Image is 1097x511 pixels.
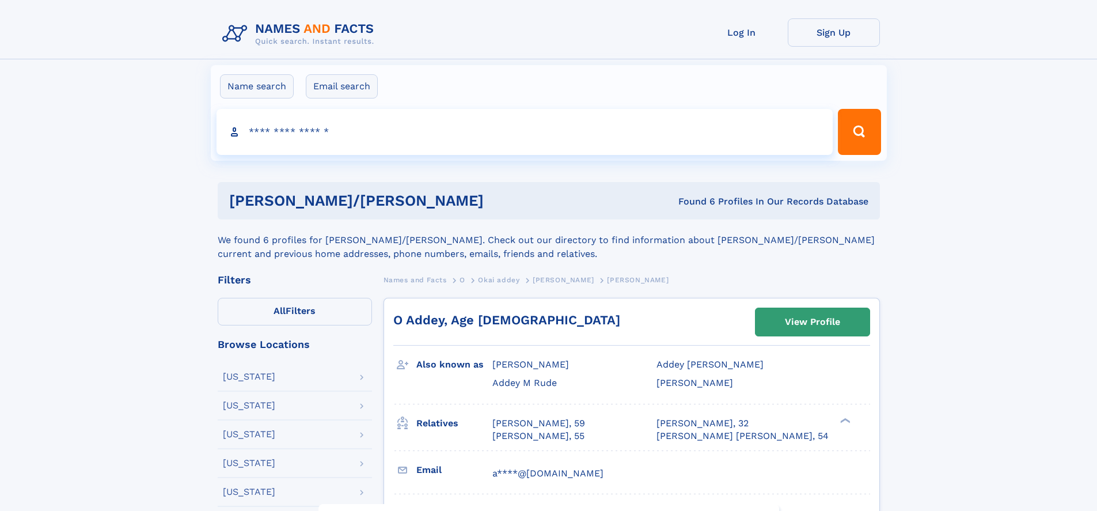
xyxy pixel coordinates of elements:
[229,194,581,208] h1: [PERSON_NAME]/[PERSON_NAME]
[533,272,594,287] a: [PERSON_NAME]
[492,430,584,442] a: [PERSON_NAME], 55
[492,377,557,388] span: Addey M Rude
[223,430,275,439] div: [US_STATE]
[492,417,585,430] a: [PERSON_NAME], 59
[656,377,733,388] span: [PERSON_NAME]
[218,339,372,350] div: Browse Locations
[416,460,492,480] h3: Email
[223,401,275,410] div: [US_STATE]
[217,109,833,155] input: search input
[218,219,880,261] div: We found 6 profiles for [PERSON_NAME]/[PERSON_NAME]. Check out our directory to find information ...
[384,272,447,287] a: Names and Facts
[788,18,880,47] a: Sign Up
[581,195,868,208] div: Found 6 Profiles In Our Records Database
[218,18,384,50] img: Logo Names and Facts
[838,109,880,155] button: Search Button
[218,275,372,285] div: Filters
[533,276,594,284] span: [PERSON_NAME]
[785,309,840,335] div: View Profile
[460,276,465,284] span: O
[656,417,749,430] a: [PERSON_NAME], 32
[416,414,492,433] h3: Relatives
[696,18,788,47] a: Log In
[607,276,669,284] span: [PERSON_NAME]
[460,272,465,287] a: O
[478,276,519,284] span: Okai addey
[478,272,519,287] a: Okai addey
[274,305,286,316] span: All
[837,417,851,424] div: ❯
[656,430,829,442] a: [PERSON_NAME] [PERSON_NAME], 54
[656,359,764,370] span: Addey [PERSON_NAME]
[756,308,870,336] a: View Profile
[492,359,569,370] span: [PERSON_NAME]
[223,459,275,468] div: [US_STATE]
[218,298,372,325] label: Filters
[223,372,275,381] div: [US_STATE]
[306,74,378,99] label: Email search
[393,313,620,327] a: O Addey, Age [DEMOGRAPHIC_DATA]
[416,355,492,374] h3: Also known as
[223,487,275,497] div: [US_STATE]
[220,74,294,99] label: Name search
